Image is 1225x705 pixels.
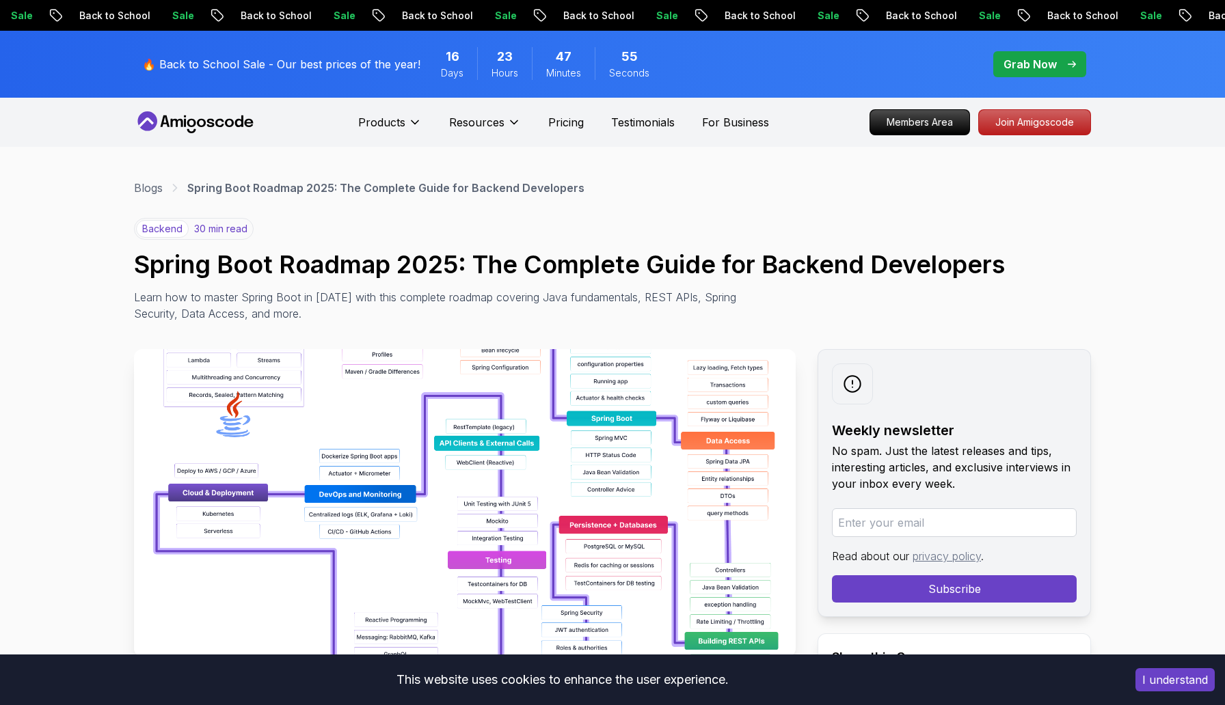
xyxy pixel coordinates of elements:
[230,9,323,23] p: Back to School
[875,9,968,23] p: Back to School
[611,114,675,130] a: Testimonials
[832,575,1077,603] button: Subscribe
[358,114,405,130] p: Products
[1004,56,1057,72] p: Grab Now
[1036,9,1129,23] p: Back to School
[449,114,521,141] button: Resources
[714,9,807,23] p: Back to School
[441,66,463,80] span: Days
[645,9,689,23] p: Sale
[446,47,459,66] span: 16 Days
[187,180,584,196] p: Spring Boot Roadmap 2025: The Complete Guide for Backend Developers
[497,47,513,66] span: 23 Hours
[968,9,1012,23] p: Sale
[492,66,518,80] span: Hours
[913,549,981,563] a: privacy policy
[832,421,1077,440] h2: Weekly newsletter
[134,289,746,322] p: Learn how to master Spring Boot in [DATE] with this complete roadmap covering Java fundamentals, ...
[323,9,366,23] p: Sale
[161,9,205,23] p: Sale
[1135,668,1215,691] button: Accept cookies
[358,114,422,141] button: Products
[552,9,645,23] p: Back to School
[978,109,1091,135] a: Join Amigoscode
[832,548,1077,564] p: Read about our .
[449,114,504,130] p: Resources
[609,66,649,80] span: Seconds
[10,665,1115,695] div: This website uses cookies to enhance the user experience.
[134,349,796,656] img: Spring Boot Roadmap 2025: The Complete Guide for Backend Developers thumbnail
[979,110,1090,135] p: Join Amigoscode
[484,9,528,23] p: Sale
[870,110,969,135] p: Members Area
[621,47,638,66] span: 55 Seconds
[142,56,420,72] p: 🔥 Back to School Sale - Our best prices of the year!
[546,66,581,80] span: Minutes
[832,648,1077,667] h2: Share this Course
[194,222,247,236] p: 30 min read
[136,220,189,238] p: backend
[807,9,850,23] p: Sale
[832,508,1077,537] input: Enter your email
[391,9,484,23] p: Back to School
[134,180,163,196] a: Blogs
[870,109,970,135] a: Members Area
[832,443,1077,492] p: No spam. Just the latest releases and tips, interesting articles, and exclusive interviews in you...
[68,9,161,23] p: Back to School
[134,251,1091,278] h1: Spring Boot Roadmap 2025: The Complete Guide for Backend Developers
[556,47,571,66] span: 47 Minutes
[548,114,584,130] a: Pricing
[1129,9,1173,23] p: Sale
[702,114,769,130] a: For Business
